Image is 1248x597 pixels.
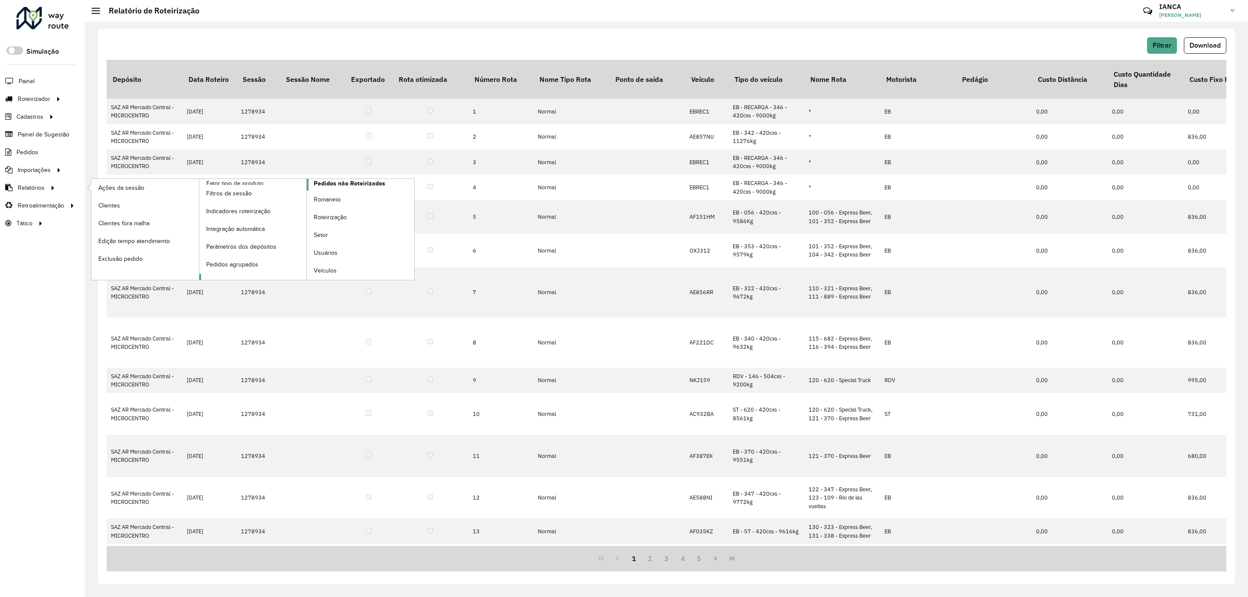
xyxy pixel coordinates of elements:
span: [PERSON_NAME] [1159,11,1224,19]
td: Normal [533,368,609,393]
td: [DATE] [182,519,237,544]
button: Last Page [724,550,740,567]
td: SAZ AR Mercado Central - MICROCENTRO [107,393,182,435]
span: Relatórios [18,183,45,192]
td: 1278934 [237,175,280,200]
td: 0,00 [1108,544,1183,586]
th: Depósito [107,60,182,99]
td: 121 - 370 - Express Beer [804,435,880,477]
td: 132 - 057 - Express Beer [804,544,880,586]
td: 0,00 [1032,368,1108,393]
td: 0,00 [1108,435,1183,477]
td: EB [880,124,956,149]
td: 0,00 [1108,477,1183,519]
td: [DATE] [182,368,237,393]
button: 1 [626,550,642,567]
th: Nome Tipo Rota [533,60,609,99]
td: Normal [533,124,609,149]
span: Filtrar [1153,42,1171,49]
a: Clientes fora malha [91,214,199,232]
td: Normal [533,267,609,318]
td: SAZ AR Mercado Central - MICROCENTRO [107,99,182,124]
th: Data Roteiro [182,60,237,99]
a: Pedidos agrupados [199,256,307,273]
td: EB - 340 - 420cxs - 9632kg [728,318,804,368]
h3: IANCA [1159,3,1224,11]
span: Painel de Sugestão [18,130,69,139]
td: EB - RECARGA - 346 - 420cxs - 9000kg [728,99,804,124]
a: Romaneio [307,191,414,208]
td: SAZ AR Mercado Central - MICROCENTRO [107,267,182,318]
span: Clientes [98,201,120,210]
td: 0,00 [1032,99,1108,124]
span: Importações [18,165,51,175]
td: AE588NI [685,477,728,519]
td: EB - RECARGA - 346 - 420cxs - 9000kg [728,149,804,175]
td: SAZ AR Mercado Central - MICROCENTRO [107,124,182,149]
td: 101 - 352 - Express Beer, 104 - 342 - Express Beer [804,234,880,267]
td: SAZ AR Mercado Central - MICROCENTRO [107,519,182,544]
td: Normal [533,99,609,124]
span: Veículos [314,266,337,275]
span: Roteirizador [18,94,50,104]
td: 130 - 323 - Express Beer, 131 - 338 - Express Beer [804,519,880,544]
td: SAZ AR Mercado Central - MICROCENTRO [107,435,182,477]
td: Normal [533,175,609,200]
a: Edição tempo atendimento [91,232,199,250]
td: 0,00 [1108,234,1183,267]
td: 0,00 [1032,200,1108,234]
span: Painel [19,77,35,86]
td: 1278934 [237,435,280,477]
td: 1278934 [237,368,280,393]
td: EB [880,99,956,124]
td: 0,00 [1032,544,1108,586]
th: Custo Quantidade Dias [1108,60,1183,99]
td: EB [880,477,956,519]
td: EB - 322 - 420cxs - 9672kg [728,267,804,318]
td: 0,00 [1032,393,1108,435]
td: EB - 57 - 420cxs - 9616kg [728,519,804,544]
td: EB - 056 - 420cxs - 9586Kg [728,200,804,234]
td: ST [880,393,956,435]
td: 0,00 [1032,519,1108,544]
td: 5 [468,200,533,234]
td: AF035KZ [685,519,728,544]
td: AF151HM [685,200,728,234]
td: EBREC1 [685,175,728,200]
td: 1278934 [237,99,280,124]
td: 4 [468,175,533,200]
td: 6 [468,234,533,267]
span: Clientes fora malha [98,219,149,228]
td: AF804RI [685,544,728,586]
td: EB - 347 - 420cxs - 9772kg [728,477,804,519]
td: 0,00 [1108,149,1183,175]
td: 110 - 321 - Express Beer, 111 - 889 - Express Beer [804,267,880,318]
td: 1278934 [237,544,280,586]
td: 0,00 [1108,368,1183,393]
a: Exclusão pedido [91,250,199,267]
span: Retroalimentação [18,201,64,210]
td: 0,00 [1032,318,1108,368]
td: EB - RECARGA - 346 - 420cxs - 9000kg [728,175,804,200]
th: Sessão [237,60,280,99]
span: Indicadores roteirização [206,207,270,216]
label: Simulação [26,46,59,57]
td: EB [880,234,956,267]
td: OXJ312 [685,234,728,267]
td: 0,00 [1032,477,1108,519]
span: Romaneio [314,195,341,204]
td: Normal [533,149,609,175]
td: [DATE] [182,435,237,477]
td: EB [880,149,956,175]
a: Pedidos não Roteirizados [199,179,415,279]
button: Next Page [707,550,724,567]
span: Pedidos [16,148,38,157]
span: Edição tempo atendimento [98,237,170,246]
td: Normal [533,544,609,586]
td: 2 [468,124,533,149]
td: [DATE] [182,267,237,318]
th: Número Rota [468,60,533,99]
td: Normal [533,200,609,234]
span: Ações da sessão [98,183,144,192]
td: 1 [468,99,533,124]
